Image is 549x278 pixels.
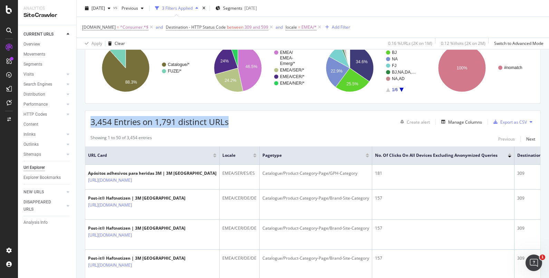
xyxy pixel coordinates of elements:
[262,225,369,231] div: Catalogue/Product-Category-Page/Brand-Site-Category
[166,24,226,30] span: Destination - HTTP Status Code
[441,40,485,46] div: 0.12 % Visits ( 2K on 2M )
[220,59,229,64] text: 24%
[491,116,527,127] button: Export as CSV
[88,152,211,159] span: URL Card
[392,76,405,81] text: NA,AD
[23,151,65,158] a: Sitemaps
[375,195,511,201] div: 157
[222,152,243,159] span: locale
[23,101,65,108] a: Performance
[88,225,185,231] div: Post-it® Haftnotizen | 3M [GEOGRAPHIC_DATA]
[23,51,71,58] a: Movements
[162,5,193,11] div: 3 Filters Applied
[23,121,38,128] div: Content
[526,135,535,143] button: Next
[280,74,305,79] text: EMEA/CER/*
[23,81,52,88] div: Search Engines
[23,51,45,58] div: Movements
[262,195,369,201] div: Catalogue/Product-Category-Page/Brand-Site-Category
[491,38,543,49] button: Switch to Advanced Mode
[23,41,40,48] div: Overview
[91,40,102,46] div: Apply
[222,255,257,261] div: EMEA/CER/DE/DE
[23,61,42,68] div: Segments
[23,31,54,38] div: CURRENT URLS
[407,119,430,125] div: Create alert
[213,3,260,14] button: Segments[DATE]
[23,101,48,108] div: Performance
[125,80,137,85] text: 88.3%
[280,61,295,66] text: Emerg/*
[88,255,185,261] div: Post-it® Haftnotizen | 3M [GEOGRAPHIC_DATA]
[113,4,119,10] span: vs
[119,5,138,11] span: Previous
[397,116,430,127] button: Create alert
[262,255,369,261] div: Catalogue/Product-Category-Page/Brand-Site-Category
[23,111,47,118] div: HTTP Codes
[244,22,268,32] span: 309 and 599
[82,3,113,14] button: [DATE]
[91,5,105,11] span: 2025 Aug. 3rd
[23,121,71,128] a: Content
[23,141,65,148] a: Outlinks
[168,62,190,67] text: Catalogue/*
[392,57,398,61] text: NA
[498,136,515,142] div: Previous
[500,119,527,125] div: Export as CSV
[23,189,65,196] a: NEW URLS
[23,219,48,226] div: Analysis Info
[23,164,71,171] a: Url Explorer
[23,141,39,148] div: Outlinks
[23,151,41,158] div: Sitemaps
[222,195,257,201] div: EMEA/CER/DE/DE
[88,170,216,176] div: Apósitos adhesivos para heridas 3M | 3M [GEOGRAPHIC_DATA]
[456,66,467,70] text: 100%
[88,195,185,201] div: Post-it® Haftnotizen | 3M [GEOGRAPHIC_DATA]
[152,3,201,14] button: 3 Filters Applied
[427,38,534,98] svg: A chart.
[322,23,350,31] button: Add Filter
[23,6,71,11] div: Analytics
[203,38,310,98] svg: A chart.
[23,61,71,68] a: Segments
[286,24,297,30] span: locale
[392,87,398,92] text: 1/6
[227,24,243,30] span: between
[392,50,397,55] text: BJ
[315,38,422,98] svg: A chart.
[224,78,236,83] text: 24.2%
[23,91,65,98] a: Distribution
[280,50,293,55] text: EMEA/
[82,38,102,49] button: Apply
[23,71,65,78] a: Visits
[245,64,257,69] text: 46.5%
[540,255,545,260] span: 1
[375,255,511,261] div: 157
[439,118,482,126] button: Manage Columns
[276,24,283,30] button: and
[526,255,542,271] iframe: Intercom live chat
[201,5,207,12] div: times
[90,135,152,143] div: Showing 1 to 50 of 3,454 entries
[23,11,71,19] div: SiteCrawler
[262,170,369,176] div: Catalogue/Product-Category-Page/GPH-Category
[280,56,293,60] text: EMEA-
[23,164,45,171] div: Url Explorer
[117,24,119,30] span: =
[375,170,511,176] div: 181
[120,22,148,32] span: ^Consumer.*$
[105,38,125,49] button: Clear
[23,111,65,118] a: HTTP Codes
[332,24,350,30] div: Add Filter
[156,24,163,30] button: and
[23,131,36,138] div: Inlinks
[23,91,45,98] div: Distribution
[262,152,355,159] span: pagetype
[90,38,198,98] svg: A chart.
[88,232,132,239] a: [URL][DOMAIN_NAME]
